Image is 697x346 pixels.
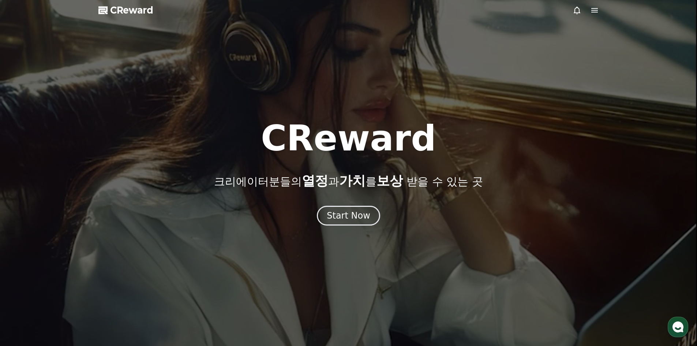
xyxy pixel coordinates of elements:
span: CReward [110,4,153,16]
span: 가치 [339,173,366,188]
div: Start Now [327,210,370,222]
p: 크리에이터분들의 과 를 받을 수 있는 곳 [214,174,483,188]
a: Start Now [317,213,380,220]
span: 열정 [302,173,328,188]
span: 보상 [376,173,403,188]
button: Start Now [317,206,380,226]
a: CReward [98,4,153,16]
h1: CReward [261,121,436,156]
